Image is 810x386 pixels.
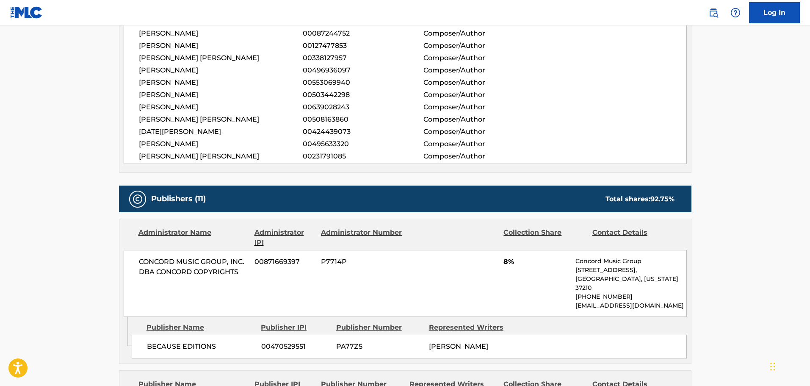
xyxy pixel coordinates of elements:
span: 00424439073 [303,127,423,137]
span: Composer/Author [423,102,533,112]
div: Collection Share [503,228,586,248]
span: Composer/Author [423,151,533,161]
p: [STREET_ADDRESS], [575,266,686,275]
span: [PERSON_NAME] [429,342,488,350]
span: 00470529551 [261,342,330,352]
div: Administrator Number [321,228,403,248]
a: Public Search [705,4,722,21]
div: Publisher Name [147,322,254,333]
span: 00508163860 [303,114,423,125]
p: [GEOGRAPHIC_DATA], [US_STATE] 37210 [575,275,686,292]
span: [PERSON_NAME] [139,102,303,112]
span: [PERSON_NAME] [139,65,303,75]
h5: Publishers (11) [151,194,206,204]
div: Contact Details [592,228,675,248]
span: 00127477853 [303,41,423,51]
span: 00871669397 [254,257,315,267]
span: [PERSON_NAME] [139,28,303,39]
span: Composer/Author [423,28,533,39]
span: 00639028243 [303,102,423,112]
span: Composer/Author [423,90,533,100]
span: [PERSON_NAME] [139,139,303,149]
div: Administrator IPI [254,228,315,248]
p: [PHONE_NUMBER] [575,292,686,301]
span: [DATE][PERSON_NAME] [139,127,303,137]
div: Represented Writers [429,322,515,333]
div: Drag [770,354,775,379]
span: 00495633320 [303,139,423,149]
div: Help [727,4,744,21]
span: 92.75 % [650,195,675,203]
p: Concord Music Group [575,257,686,266]
a: Log In [749,2,800,23]
img: help [730,8,741,18]
span: 00087244752 [303,28,423,39]
img: MLC Logo [10,6,43,19]
span: 8% [503,257,569,267]
span: P7714P [321,257,403,267]
img: Publishers [133,194,143,204]
span: Composer/Author [423,114,533,125]
span: Composer/Author [423,65,533,75]
span: 00231791085 [303,151,423,161]
span: 00503442298 [303,90,423,100]
span: 00338127957 [303,53,423,63]
span: Composer/Author [423,53,533,63]
span: CONCORD MUSIC GROUP, INC. DBA CONCORD COPYRIGHTS [139,257,249,277]
span: 00553069940 [303,78,423,88]
span: PA77Z5 [336,342,423,352]
span: 00496936097 [303,65,423,75]
div: Publisher IPI [261,322,330,333]
span: Composer/Author [423,41,533,51]
span: Composer/Author [423,127,533,137]
span: [PERSON_NAME] [PERSON_NAME] [139,53,303,63]
div: Total shares: [605,194,675,204]
span: [PERSON_NAME] [139,78,303,88]
span: BECAUSE EDITIONS [147,342,255,352]
div: Publisher Number [336,322,423,333]
img: search [708,8,719,18]
span: [PERSON_NAME] [139,41,303,51]
span: Composer/Author [423,139,533,149]
span: [PERSON_NAME] [PERSON_NAME] [139,114,303,125]
span: [PERSON_NAME] [139,90,303,100]
iframe: Chat Widget [768,345,810,386]
div: Administrator Name [138,228,248,248]
span: Composer/Author [423,78,533,88]
span: [PERSON_NAME] [PERSON_NAME] [139,151,303,161]
p: [EMAIL_ADDRESS][DOMAIN_NAME] [575,301,686,310]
